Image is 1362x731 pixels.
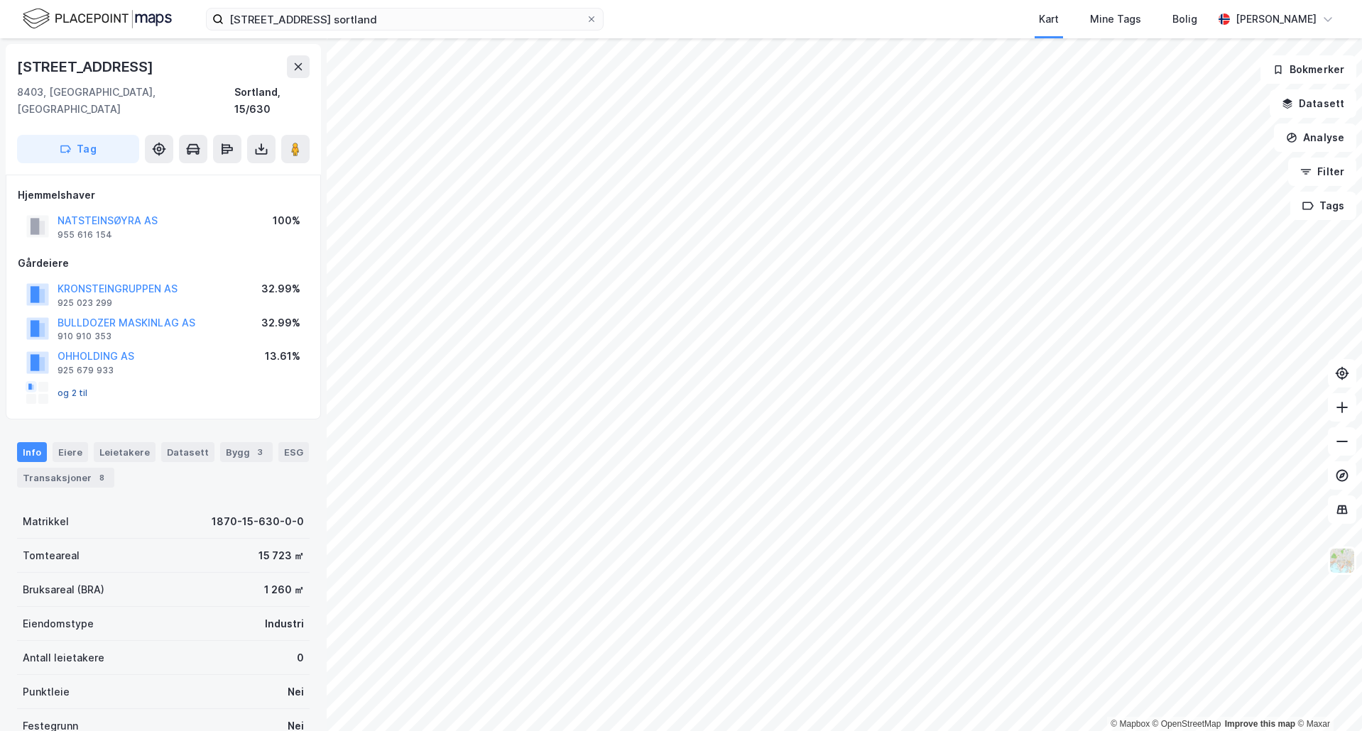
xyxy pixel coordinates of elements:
[278,442,309,462] div: ESG
[23,547,80,564] div: Tomteareal
[1274,123,1356,152] button: Analyse
[1090,11,1141,28] div: Mine Tags
[220,442,273,462] div: Bygg
[17,135,139,163] button: Tag
[224,9,586,30] input: Søk på adresse, matrikkel, gårdeiere, leietakere eller personer
[297,649,304,666] div: 0
[17,84,234,118] div: 8403, [GEOGRAPHIC_DATA], [GEOGRAPHIC_DATA]
[23,513,69,530] div: Matrikkel
[94,471,109,485] div: 8
[58,229,112,241] div: 955 616 154
[23,683,70,700] div: Punktleie
[265,348,300,365] div: 13.61%
[58,297,112,309] div: 925 023 299
[23,6,172,31] img: logo.f888ab2527a4732fd821a326f86c7f29.svg
[234,84,310,118] div: Sortland, 15/630
[17,55,156,78] div: [STREET_ADDRESS]
[261,314,300,331] div: 32.99%
[17,442,47,462] div: Info
[17,468,114,488] div: Transaksjoner
[94,442,156,462] div: Leietakere
[212,513,304,530] div: 1870-15-630-0-0
[1329,547,1356,574] img: Z
[58,365,114,376] div: 925 679 933
[288,683,304,700] div: Nei
[18,187,309,204] div: Hjemmelshaver
[1039,11,1059,28] div: Kart
[18,255,309,272] div: Gårdeiere
[261,280,300,297] div: 32.99%
[273,212,300,229] div: 100%
[1260,55,1356,84] button: Bokmerker
[1172,11,1197,28] div: Bolig
[1270,89,1356,118] button: Datasett
[253,445,267,459] div: 3
[58,331,111,342] div: 910 910 353
[1288,158,1356,186] button: Filter
[23,649,104,666] div: Antall leietakere
[53,442,88,462] div: Eiere
[1291,663,1362,731] iframe: Chat Widget
[1236,11,1317,28] div: [PERSON_NAME]
[23,615,94,632] div: Eiendomstype
[1111,719,1150,729] a: Mapbox
[264,581,304,598] div: 1 260 ㎡
[265,615,304,632] div: Industri
[1225,719,1295,729] a: Improve this map
[1153,719,1221,729] a: OpenStreetMap
[23,581,104,598] div: Bruksareal (BRA)
[1290,192,1356,220] button: Tags
[1291,663,1362,731] div: Kontrollprogram for chat
[161,442,214,462] div: Datasett
[258,547,304,564] div: 15 723 ㎡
